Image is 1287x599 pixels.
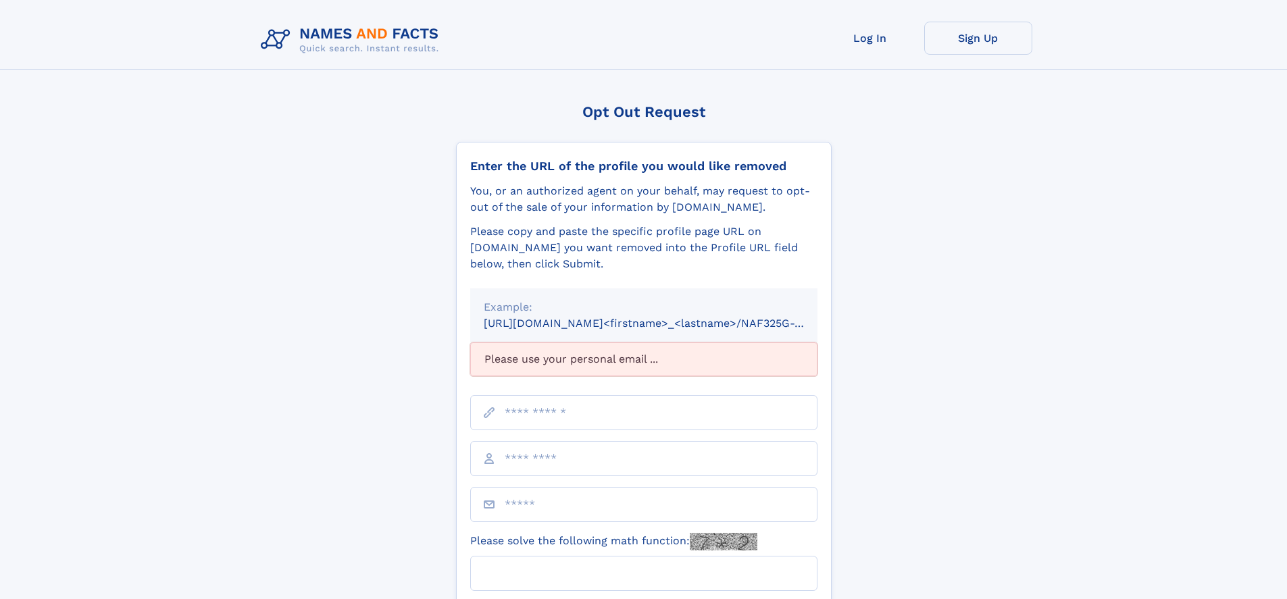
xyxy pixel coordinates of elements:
a: Sign Up [924,22,1032,55]
label: Please solve the following math function: [470,533,757,550]
div: Please use your personal email ... [470,342,817,376]
img: Logo Names and Facts [255,22,450,58]
div: Please copy and paste the specific profile page URL on [DOMAIN_NAME] you want removed into the Pr... [470,224,817,272]
div: Opt Out Request [456,103,832,120]
div: Enter the URL of the profile you would like removed [470,159,817,174]
div: You, or an authorized agent on your behalf, may request to opt-out of the sale of your informatio... [470,183,817,215]
small: [URL][DOMAIN_NAME]<firstname>_<lastname>/NAF325G-xxxxxxxx [484,317,843,330]
div: Example: [484,299,804,315]
a: Log In [816,22,924,55]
